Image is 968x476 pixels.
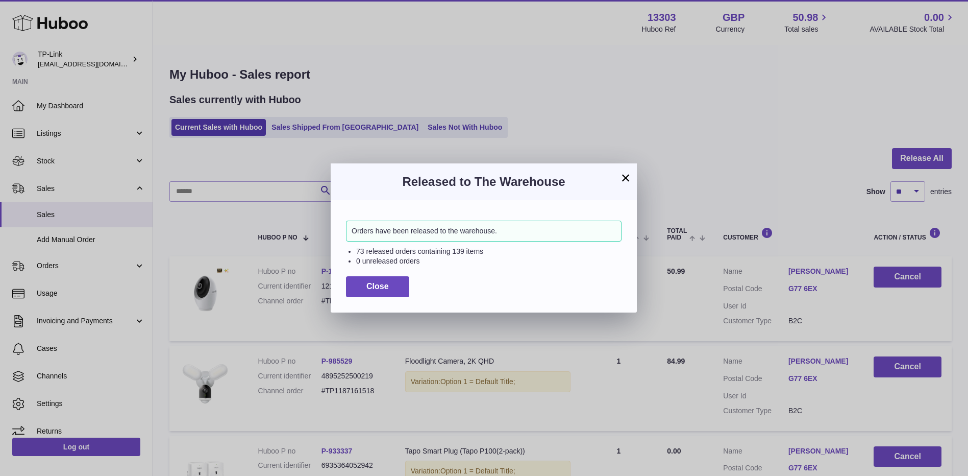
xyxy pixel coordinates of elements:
[356,247,622,256] li: 73 released orders containing 139 items
[346,221,622,242] div: Orders have been released to the warehouse.
[366,282,389,291] span: Close
[346,174,622,190] h3: Released to The Warehouse
[356,256,622,266] li: 0 unreleased orders
[619,172,632,184] button: ×
[346,276,409,297] button: Close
